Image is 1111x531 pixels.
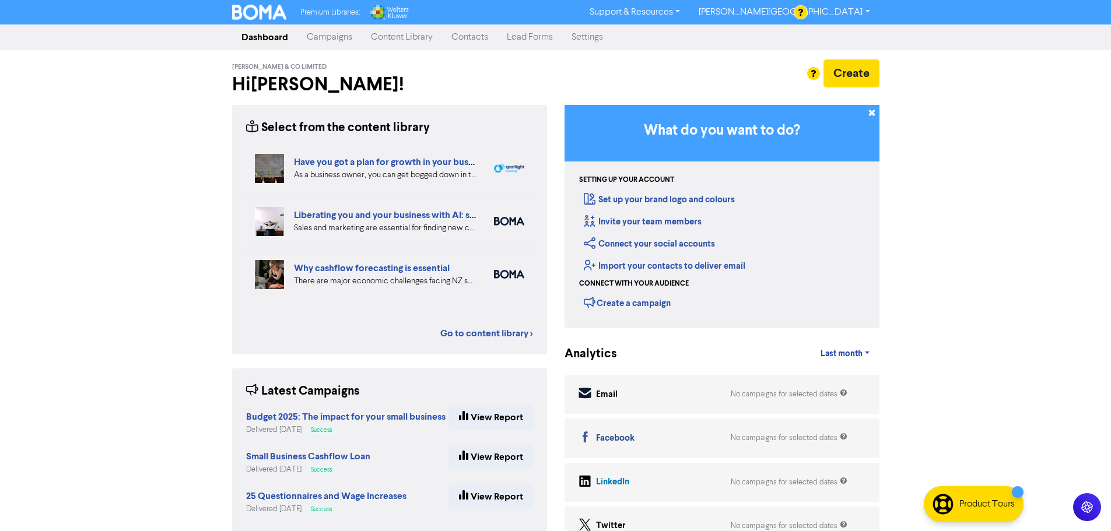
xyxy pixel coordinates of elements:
[494,164,524,173] img: spotlight
[449,445,533,469] a: View Report
[821,349,863,359] span: Last month
[246,413,446,422] a: Budget 2025: The impact for your small business
[596,476,629,489] div: LinkedIn
[311,467,332,473] span: Success
[246,411,446,423] strong: Budget 2025: The impact for your small business
[300,9,360,16] span: Premium Libraries:
[584,216,702,227] a: Invite your team members
[584,261,745,272] a: Import your contacts to deliver email
[362,26,442,49] a: Content Library
[246,492,406,501] a: 25 Questionnaires and Wage Increases
[494,217,524,226] img: boma
[442,26,497,49] a: Contacts
[246,424,446,435] div: Delivered [DATE]
[731,389,847,400] div: No campaigns for selected dates
[449,405,533,430] a: View Report
[1053,475,1111,531] iframe: Chat Widget
[294,169,476,181] div: As a business owner, you can get bogged down in the demands of day-to-day business. We can help b...
[565,345,602,363] div: Analytics
[811,342,879,365] a: Last month
[294,262,450,274] a: Why cashflow forecasting is essential
[311,507,332,512] span: Success
[246,451,370,462] strong: Small Business Cashflow Loan
[369,5,409,20] img: Wolters Kluwer
[232,73,547,96] h2: Hi [PERSON_NAME] !
[246,452,370,462] a: Small Business Cashflow Loan
[311,427,332,433] span: Success
[596,388,618,402] div: Email
[246,504,406,515] div: Delivered [DATE]
[246,119,430,137] div: Select from the content library
[232,63,327,71] span: [PERSON_NAME] & Co Limited
[582,122,862,139] h3: What do you want to do?
[584,194,735,205] a: Set up your brand logo and colours
[294,209,547,221] a: Liberating you and your business with AI: sales and marketing
[580,3,689,22] a: Support & Resources
[246,464,370,475] div: Delivered [DATE]
[579,175,674,185] div: Setting up your account
[823,59,879,87] button: Create
[579,279,689,289] div: Connect with your audience
[584,238,715,249] a: Connect your social accounts
[596,432,635,445] div: Facebook
[440,326,533,340] a: Go to content library >
[232,5,287,20] img: BOMA Logo
[232,26,297,49] a: Dashboard
[562,26,612,49] a: Settings
[449,484,533,509] a: View Report
[731,477,847,488] div: No campaigns for selected dates
[246,382,360,400] div: Latest Campaigns
[689,3,879,22] a: [PERSON_NAME][GEOGRAPHIC_DATA]
[497,26,562,49] a: Lead Forms
[246,490,406,502] strong: 25 Questionnaires and Wage Increases
[584,294,671,311] div: Create a campaign
[731,432,847,444] div: No campaigns for selected dates
[297,26,362,49] a: Campaigns
[494,270,524,279] img: boma
[294,222,476,234] div: Sales and marketing are essential for finding new customers but eat into your business time. We e...
[294,275,476,287] div: There are major economic challenges facing NZ small business. How can detailed cashflow forecasti...
[294,156,493,168] a: Have you got a plan for growth in your business?
[565,105,879,328] div: Getting Started in BOMA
